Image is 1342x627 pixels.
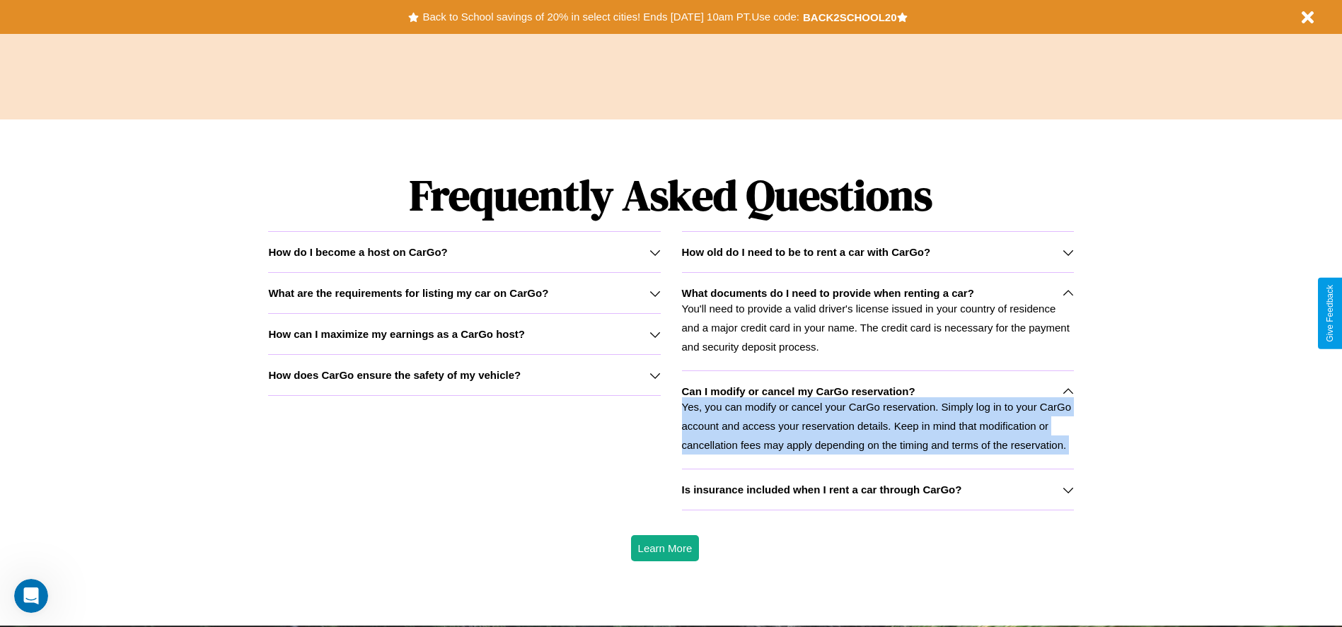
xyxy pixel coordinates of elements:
p: You'll need to provide a valid driver's license issued in your country of residence and a major c... [682,299,1074,356]
h3: What are the requirements for listing my car on CarGo? [268,287,548,299]
iframe: Intercom live chat [14,579,48,613]
div: Give Feedback [1325,285,1335,342]
h3: How old do I need to be to rent a car with CarGo? [682,246,931,258]
h3: How does CarGo ensure the safety of my vehicle? [268,369,521,381]
h3: How do I become a host on CarGo? [268,246,447,258]
h1: Frequently Asked Questions [268,159,1073,231]
button: Back to School savings of 20% in select cities! Ends [DATE] 10am PT.Use code: [419,7,802,27]
h3: Is insurance included when I rent a car through CarGo? [682,484,962,496]
button: Learn More [631,535,700,561]
h3: Can I modify or cancel my CarGo reservation? [682,385,915,397]
h3: How can I maximize my earnings as a CarGo host? [268,328,525,340]
h3: What documents do I need to provide when renting a car? [682,287,974,299]
p: Yes, you can modify or cancel your CarGo reservation. Simply log in to your CarGo account and acc... [682,397,1074,455]
b: BACK2SCHOOL20 [803,11,897,23]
